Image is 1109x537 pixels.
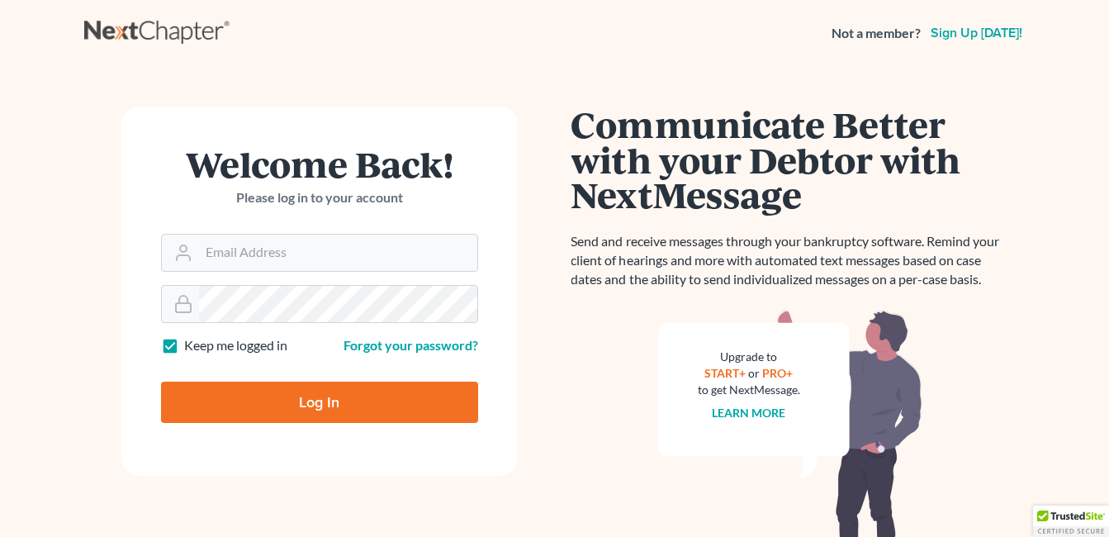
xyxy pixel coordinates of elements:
[748,366,760,380] span: or
[704,366,746,380] a: START+
[698,349,800,365] div: Upgrade to
[762,366,793,380] a: PRO+
[184,336,287,355] label: Keep me logged in
[571,232,1009,289] p: Send and receive messages through your bankruptcy software. Remind your client of hearings and mo...
[161,146,478,182] h1: Welcome Back!
[344,337,478,353] a: Forgot your password?
[712,406,785,420] a: Learn more
[927,26,1026,40] a: Sign up [DATE]!
[199,235,477,271] input: Email Address
[1033,506,1109,537] div: TrustedSite Certified
[832,24,921,43] strong: Not a member?
[571,107,1009,212] h1: Communicate Better with your Debtor with NextMessage
[161,382,478,423] input: Log In
[161,188,478,207] p: Please log in to your account
[698,382,800,398] div: to get NextMessage.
